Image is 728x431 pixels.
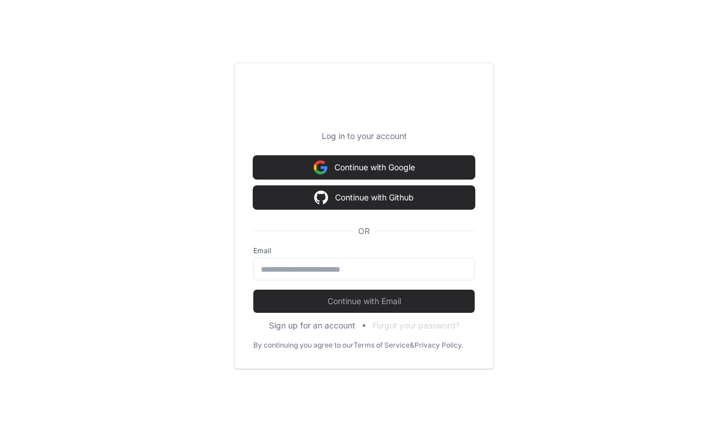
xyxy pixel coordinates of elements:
p: Log in to your account [253,130,475,142]
button: Forgot your password? [373,320,460,331]
div: & [410,341,414,350]
button: Sign up for an account [269,320,355,331]
span: OR [354,225,374,237]
a: Privacy Policy. [414,341,463,350]
button: Continue with Email [253,290,475,313]
button: Continue with Google [253,156,475,179]
button: Continue with Github [253,186,475,209]
span: Continue with Email [253,295,475,307]
img: Sign in with google [314,186,328,209]
div: By continuing you agree to our [253,341,354,350]
label: Email [253,246,475,255]
a: Terms of Service [354,341,410,350]
img: Sign in with google [314,156,327,179]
